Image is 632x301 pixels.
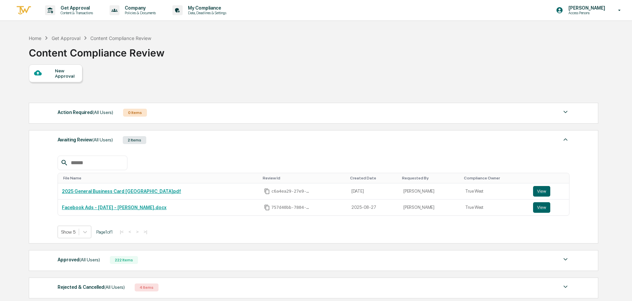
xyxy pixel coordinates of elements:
button: View [533,202,550,213]
a: View [533,202,565,213]
div: Toggle SortBy [534,176,566,180]
p: [PERSON_NAME] [563,5,609,11]
span: 757d40bb-7804-4c69-a9d1-54bdd3dc7921 [271,205,311,210]
div: Approved [58,255,100,264]
div: Content Compliance Review [29,42,164,59]
div: Awaiting Review [58,135,113,144]
div: Home [29,35,41,41]
img: caret [562,255,569,263]
div: 4 Items [135,283,158,291]
a: View [533,186,565,197]
p: Access Persons [563,11,609,15]
div: Get Approval [52,35,80,41]
td: [PERSON_NAME] [399,200,461,215]
span: (All Users) [93,110,113,115]
div: Toggle SortBy [464,176,526,180]
div: 2 Items [123,136,146,144]
span: (All Users) [104,284,125,290]
span: c6a4ea29-27e9-4cc3-b2be-9b4f38d95629 [271,189,311,194]
img: caret [562,283,569,291]
iframe: Open customer support [611,279,629,297]
a: 2025 General Business Card [GEOGRAPHIC_DATA]pdf [62,189,181,194]
span: Page 1 of 1 [96,229,113,235]
img: caret [562,135,569,143]
span: Copy Id [264,205,270,210]
td: [DATE] [347,183,399,200]
p: Get Approval [55,5,96,11]
p: Content & Transactions [55,11,96,15]
div: 0 Items [123,109,147,117]
div: Rejected & Cancelled [58,283,125,291]
img: caret [562,108,569,116]
p: Company [119,5,159,11]
button: View [533,186,550,197]
td: 2025-08-27 [347,200,399,215]
div: New Approval [55,68,77,79]
div: Toggle SortBy [402,176,459,180]
div: Toggle SortBy [350,176,397,180]
p: Policies & Documents [119,11,159,15]
button: > [134,229,141,235]
a: Facebook Ads - [DATE] - [PERSON_NAME].docx [62,205,166,210]
div: 222 Items [110,256,138,264]
p: Data, Deadlines & Settings [183,11,230,15]
button: >| [142,229,149,235]
div: Toggle SortBy [263,176,345,180]
button: |< [118,229,125,235]
span: Copy Id [264,188,270,194]
p: My Compliance [183,5,230,11]
span: (All Users) [79,257,100,262]
td: [PERSON_NAME] [399,183,461,200]
span: (All Users) [92,137,113,142]
img: logo [16,5,32,16]
div: Toggle SortBy [63,176,257,180]
div: Content Compliance Review [90,35,151,41]
button: < [126,229,133,235]
div: Action Required [58,108,113,117]
td: True West [461,183,529,200]
td: True West [461,200,529,215]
